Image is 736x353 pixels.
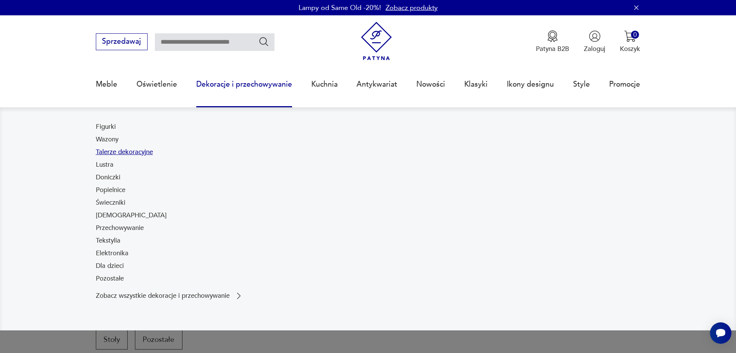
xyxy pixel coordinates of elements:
[536,30,569,53] button: Patyna B2B
[96,249,128,258] a: Elektronika
[620,44,640,53] p: Koszyk
[196,67,292,102] a: Dekoracje i przechowywanie
[96,122,116,131] a: Figurki
[96,160,113,169] a: Lustra
[96,236,120,245] a: Tekstylia
[258,36,269,47] button: Szukaj
[464,67,488,102] a: Klasyki
[609,67,640,102] a: Promocje
[356,67,397,102] a: Antykwariat
[357,22,396,61] img: Patyna - sklep z meblami i dekoracjami vintage
[96,211,167,220] a: [DEMOGRAPHIC_DATA]
[96,274,124,283] a: Pozostałe
[96,223,144,233] a: Przechowywanie
[96,39,148,45] a: Sprzedawaj
[96,198,125,207] a: Świeczniki
[96,291,243,300] a: Zobacz wszystkie dekoracje i przechowywanie
[631,31,639,39] div: 0
[311,67,338,102] a: Kuchnia
[547,30,559,42] img: Ikona medalu
[620,30,640,53] button: 0Koszyk
[710,322,731,344] iframe: Smartsupp widget button
[96,186,125,195] a: Popielnice
[536,44,569,53] p: Patyna B2B
[96,135,118,144] a: Wazony
[507,67,554,102] a: Ikony designu
[96,33,148,50] button: Sprzedawaj
[96,173,120,182] a: Doniczki
[589,30,601,42] img: Ikonka użytkownika
[386,3,438,13] a: Zobacz produkty
[96,148,153,157] a: Talerze dekoracyjne
[584,30,605,53] button: Zaloguj
[373,122,640,301] img: cfa44e985ea346226f89ee8969f25989.jpg
[416,67,445,102] a: Nowości
[624,30,636,42] img: Ikona koszyka
[96,261,124,271] a: Dla dzieci
[536,30,569,53] a: Ikona medaluPatyna B2B
[299,3,381,13] p: Lampy od Same Old -20%!
[584,44,605,53] p: Zaloguj
[96,293,230,299] p: Zobacz wszystkie dekoracje i przechowywanie
[573,67,590,102] a: Style
[96,67,117,102] a: Meble
[136,67,177,102] a: Oświetlenie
